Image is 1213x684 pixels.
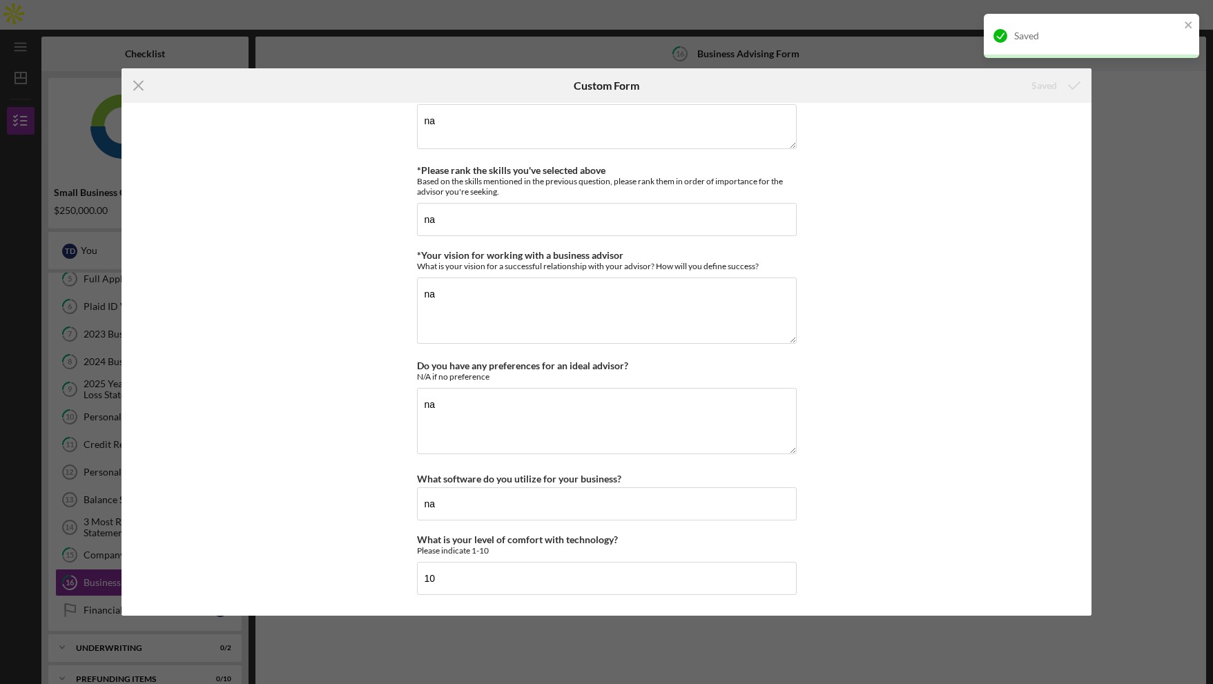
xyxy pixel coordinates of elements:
[417,360,628,371] label: Do you have any preferences for an ideal advisor?
[1014,30,1180,41] div: Saved
[1031,72,1057,99] div: Saved
[417,249,623,261] label: *Your vision for working with a business advisor
[417,261,797,271] div: What is your vision for a successful relationship with your advisor? How will you define success?
[1184,19,1194,32] button: close
[417,473,621,485] label: What software do you utilize for your business?
[417,104,797,148] textarea: na
[417,371,797,382] div: N/A if no preference
[1018,72,1091,99] button: Saved
[417,388,797,454] textarea: na
[417,545,797,556] div: Please indicate 1-10
[417,176,797,197] div: Based on the skills mentioned in the previous question, please rank them in order of importance f...
[574,79,639,92] h6: Custom Form
[417,534,618,545] label: What is your level of comfort with technology?
[417,277,797,344] textarea: na
[417,164,605,176] label: *Please rank the skills you've selected above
